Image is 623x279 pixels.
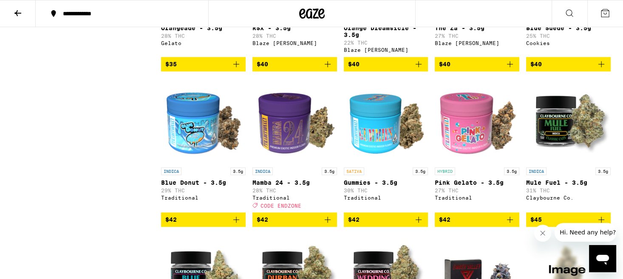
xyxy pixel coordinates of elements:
[595,167,611,175] p: 3.5g
[526,78,611,212] a: Open page for Mule Fuel - 3.5g from Claybourne Co.
[257,216,268,223] span: $42
[252,78,337,212] a: Open page for Mamba 24 - 3.5g from Traditional
[252,57,337,71] button: Add to bag
[344,212,428,227] button: Add to bag
[526,78,611,163] img: Claybourne Co. - Mule Fuel - 3.5g
[530,61,542,68] span: $40
[252,212,337,227] button: Add to bag
[257,61,268,68] span: $40
[261,203,301,208] span: CODE ENDZONE
[161,179,246,186] p: Blue Donut - 3.5g
[161,212,246,227] button: Add to bag
[344,47,428,53] div: Blaze [PERSON_NAME]
[435,179,519,186] p: Pink Gelato - 3.5g
[161,25,246,31] p: Orangeade - 3.5g
[252,195,337,200] div: Traditional
[161,78,246,212] a: Open page for Blue Donut - 3.5g from Traditional
[344,179,428,186] p: Gummies - 3.5g
[526,195,611,200] div: Claybourne Co.
[252,188,337,193] p: 28% THC
[344,167,364,175] p: SATIVA
[344,57,428,71] button: Add to bag
[165,216,177,223] span: $42
[526,179,611,186] p: Mule Fuel - 3.5g
[161,33,246,39] p: 28% THC
[252,179,337,186] p: Mamba 24 - 3.5g
[435,25,519,31] p: The Za - 3.5g
[252,25,337,31] p: RSX - 3.5g
[526,188,611,193] p: 31% THC
[344,40,428,45] p: 22% THC
[435,57,519,71] button: Add to bag
[344,195,428,200] div: Traditional
[526,25,611,31] p: Blue Suede - 3.5g
[252,40,337,46] div: Blaze [PERSON_NAME]
[435,212,519,227] button: Add to bag
[526,40,611,46] div: Cookies
[435,195,519,200] div: Traditional
[161,57,246,71] button: Add to bag
[161,188,246,193] p: 29% THC
[252,33,337,39] p: 28% THC
[435,33,519,39] p: 27% THC
[526,167,547,175] p: INDICA
[439,61,450,68] span: $40
[526,33,611,39] p: 25% THC
[161,167,181,175] p: INDICA
[161,40,246,46] div: Gelato
[534,225,551,242] iframe: Close message
[322,167,337,175] p: 3.5g
[589,245,616,272] iframe: Button to launch messaging window
[439,216,450,223] span: $42
[435,188,519,193] p: 27% THC
[435,167,455,175] p: HYBRID
[435,78,519,212] a: Open page for Pink Gelato - 3.5g from Traditional
[413,167,428,175] p: 3.5g
[344,188,428,193] p: 30% THC
[504,167,519,175] p: 3.5g
[344,78,428,163] img: Traditional - Gummies - 3.5g
[252,78,337,163] img: Traditional - Mamba 24 - 3.5g
[348,61,360,68] span: $40
[435,78,519,163] img: Traditional - Pink Gelato - 3.5g
[165,61,177,68] span: $35
[230,167,246,175] p: 3.5g
[161,195,246,200] div: Traditional
[555,223,616,242] iframe: Message from company
[161,78,246,163] img: Traditional - Blue Donut - 3.5g
[344,78,428,212] a: Open page for Gummies - 3.5g from Traditional
[530,216,542,223] span: $45
[435,40,519,46] div: Blaze [PERSON_NAME]
[526,57,611,71] button: Add to bag
[344,25,428,38] p: Orange Dreamsicle - 3.5g
[252,167,273,175] p: INDICA
[526,212,611,227] button: Add to bag
[348,216,360,223] span: $42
